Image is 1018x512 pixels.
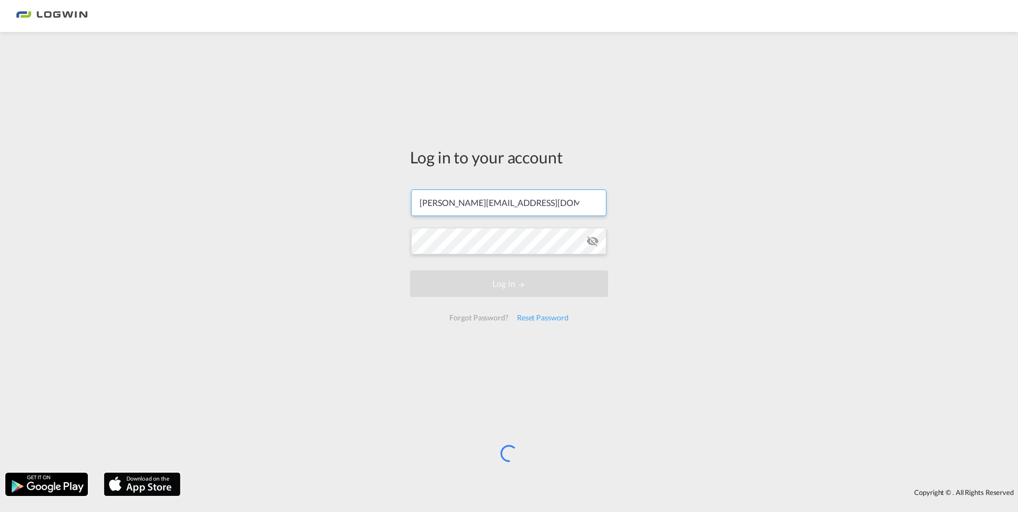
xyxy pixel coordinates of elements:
[445,308,512,327] div: Forgot Password?
[513,308,573,327] div: Reset Password
[411,189,606,216] input: Enter email/phone number
[186,483,1018,501] div: Copyright © . All Rights Reserved
[4,472,89,497] img: google.png
[103,472,182,497] img: apple.png
[410,270,608,297] button: LOGIN
[410,146,608,168] div: Log in to your account
[586,235,599,247] md-icon: icon-eye-off
[16,4,88,28] img: bc73a0e0d8c111efacd525e4c8ad7d32.png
